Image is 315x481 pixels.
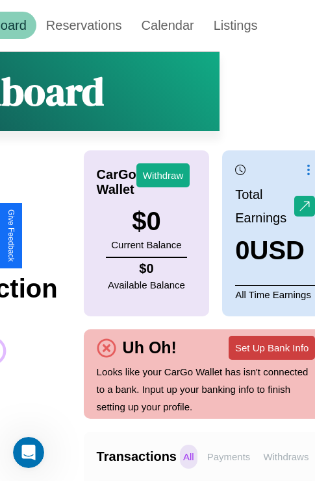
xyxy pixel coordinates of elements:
[111,236,181,253] p: Current Balance
[136,163,190,187] button: Withdraw
[260,445,312,469] p: Withdraws
[111,207,181,236] h3: $ 0
[235,183,294,229] p: Total Earnings
[97,449,177,464] h4: Transactions
[116,338,183,357] h4: Uh Oh!
[13,437,44,468] iframe: Intercom live chat
[36,12,132,39] a: Reservations
[180,445,197,469] p: All
[108,276,185,294] p: Available Balance
[235,236,315,265] h3: 0 USD
[204,12,268,39] a: Listings
[108,261,185,276] h4: $ 0
[6,209,16,262] div: Give Feedback
[97,167,136,197] h4: CarGo Wallet
[132,12,204,39] a: Calendar
[229,336,315,360] button: Set Up Bank Info
[204,445,254,469] p: Payments
[235,285,315,303] p: All Time Earnings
